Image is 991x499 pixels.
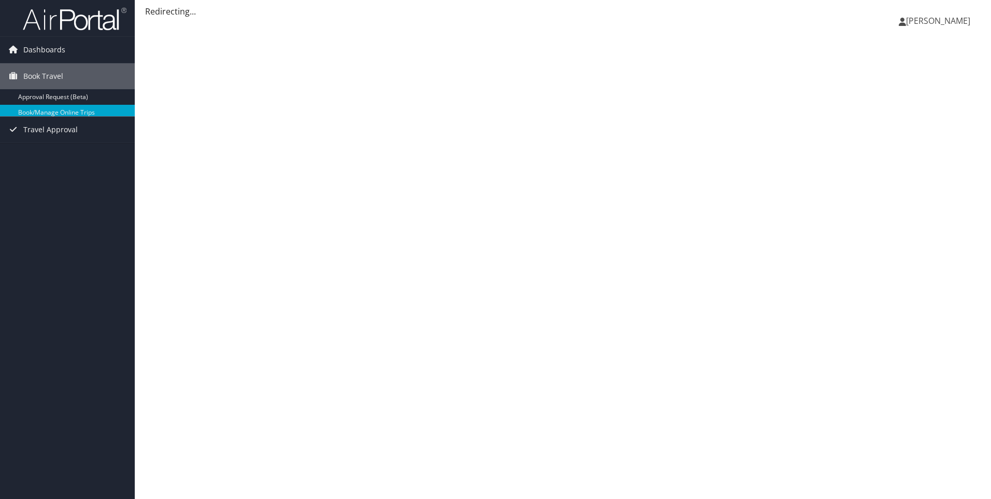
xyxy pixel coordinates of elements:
[906,15,970,26] span: [PERSON_NAME]
[23,117,78,143] span: Travel Approval
[899,5,981,36] a: [PERSON_NAME]
[23,37,65,63] span: Dashboards
[23,7,126,31] img: airportal-logo.png
[145,5,981,18] div: Redirecting...
[23,63,63,89] span: Book Travel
